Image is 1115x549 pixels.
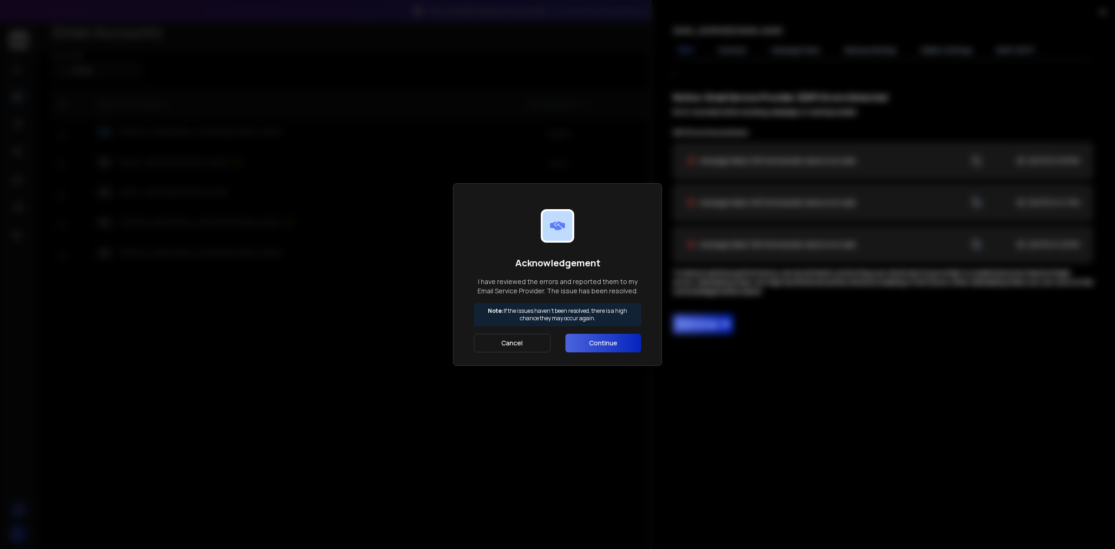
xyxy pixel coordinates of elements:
[673,67,1093,333] div: ;
[478,307,637,322] p: If the issues haven't been resolved, there is a high chance they may occur again.
[474,334,551,352] button: Cancel
[488,307,504,315] strong: Note:
[474,257,641,270] h1: Acknowledgement
[565,334,641,352] button: Continue
[474,277,641,296] p: I have reviewed the errors and reported them to my Email Service Provider. The issue has been res...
